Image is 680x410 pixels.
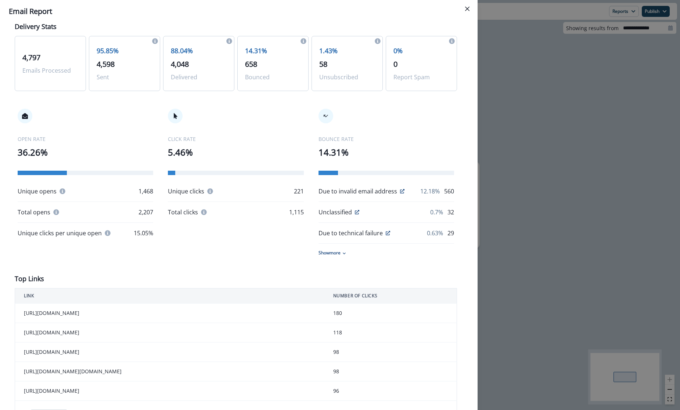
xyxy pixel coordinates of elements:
[9,6,469,17] div: Email Report
[97,46,152,56] p: 95.85%
[324,304,457,323] td: 180
[245,59,257,69] span: 658
[420,187,440,196] p: 12.18%
[393,46,449,56] p: 0%
[97,73,152,81] p: Sent
[18,187,57,196] p: Unique opens
[245,46,301,56] p: 14.31%
[18,208,50,217] p: Total opens
[319,229,383,237] p: Due to technical failure
[22,66,78,75] p: Emails Processed
[138,208,153,217] p: 2,207
[430,208,443,217] p: 0.7%
[319,146,454,159] p: 14.31%
[324,381,457,401] td: 96
[15,274,44,284] p: Top Links
[22,52,40,62] span: 4,797
[444,187,454,196] p: 560
[393,73,449,81] p: Report Spam
[97,59,115,69] span: 4,598
[319,73,375,81] p: Unsubscribed
[319,208,352,217] p: Unclassified
[134,229,153,237] p: 15.05%
[171,73,227,81] p: Delivered
[393,59,397,69] span: 0
[294,187,304,196] p: 221
[319,187,397,196] p: Due to invalid email address
[289,208,304,217] p: 1,115
[168,135,303,143] p: CLICK RATE
[324,342,457,362] td: 98
[427,229,443,237] p: 0.63%
[15,304,324,323] td: [URL][DOMAIN_NAME]
[168,146,303,159] p: 5.46%
[15,381,324,401] td: [URL][DOMAIN_NAME]
[18,135,153,143] p: OPEN RATE
[138,187,153,196] p: 1,468
[171,59,189,69] span: 4,048
[168,187,204,196] p: Unique clicks
[168,208,198,217] p: Total clicks
[447,208,454,217] p: 32
[319,250,341,256] p: Show more
[18,146,153,159] p: 36.26%
[15,22,57,32] p: Delivery Stats
[324,362,457,381] td: 98
[15,342,324,362] td: [URL][DOMAIN_NAME]
[15,289,324,304] th: LINK
[171,46,227,56] p: 88.04%
[461,3,473,15] button: Close
[324,289,457,304] th: NUMBER OF CLICKS
[447,229,454,237] p: 29
[18,229,102,237] p: Unique clicks per unique open
[245,73,301,81] p: Bounced
[15,362,324,381] td: [URL][DOMAIN_NAME][DOMAIN_NAME]
[324,323,457,342] td: 118
[319,59,327,69] span: 58
[319,135,454,143] p: BOUNCE RATE
[15,323,324,342] td: [URL][DOMAIN_NAME]
[319,46,375,56] p: 1.43%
